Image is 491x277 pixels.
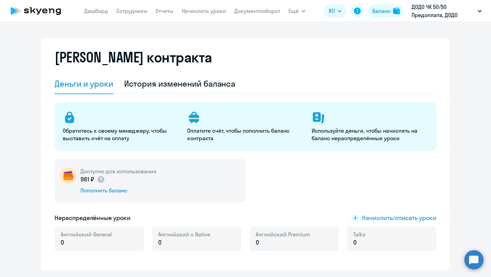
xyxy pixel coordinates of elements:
a: Начислить уроки [182,8,226,14]
a: Отчеты [155,8,174,14]
span: Ещё [288,7,299,15]
span: RU [329,7,335,15]
span: 0 [256,238,259,247]
div: Баланс [372,7,390,15]
span: 0 [158,238,162,247]
p: ДОДО ЧК 50/50 Предоплата, ДОДО ФРАНЧАЙЗИНГ, ООО [412,3,475,19]
div: Пополнить баланс [80,187,157,194]
img: balance [393,8,400,14]
button: RU [324,4,346,18]
button: Ещё [288,4,306,18]
h5: Нераспределённые уроки [55,214,131,222]
button: ДОДО ЧК 50/50 Предоплата, ДОДО ФРАНЧАЙЗИНГ, ООО [408,3,485,19]
button: Балансbalance [368,4,404,18]
div: Деньги и уроки [55,78,113,89]
span: 0 [61,238,64,247]
a: Документооборот [234,8,280,14]
span: Английский General [61,231,112,238]
h2: [PERSON_NAME] контракта [55,49,212,65]
p: 961 ₽ [80,175,105,184]
div: История изменений баланса [124,78,236,89]
span: Talks [353,231,366,238]
span: Начислить/списать уроки [362,214,436,222]
h5: Доступно для использования [80,167,157,175]
a: Дашборд [84,8,108,14]
span: Английский Premium [256,231,310,238]
span: 0 [353,238,357,247]
p: Используйте деньги, чтобы начислять на баланс нераспределённые уроки [312,127,428,142]
span: Английский с Native [158,231,210,238]
p: Оплатите счёт, чтобы пополнить баланс контракта [187,127,303,142]
p: Обратитесь к своему менеджеру, чтобы выставить счёт на оплату [63,127,179,142]
a: Сотрудники [116,8,147,14]
img: wallet-circle.png [60,167,76,184]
